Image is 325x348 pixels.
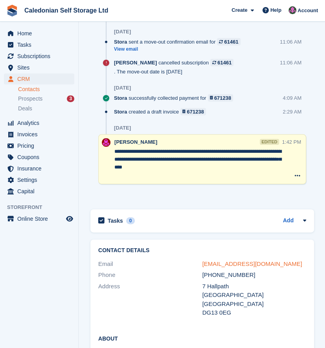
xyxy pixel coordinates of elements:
div: 671238 [187,108,204,115]
div: sent a move-out confirmation email for [114,38,244,46]
a: menu [4,62,74,73]
div: 7 Hallpath [202,282,306,291]
h2: About [98,334,306,342]
span: Insurance [17,163,64,174]
span: Coupons [17,152,64,163]
div: created a draft invoice [114,108,210,115]
h2: Tasks [108,217,123,224]
img: Donald Mathieson [102,138,110,147]
a: 671238 [208,94,233,102]
div: 2:29 AM [283,108,301,115]
a: menu [4,213,74,224]
a: Caledonian Self Storage Ltd [21,4,111,17]
a: Add [283,216,294,225]
a: Deals [18,104,74,113]
a: menu [4,73,74,84]
a: menu [4,51,74,62]
a: 61461 [217,38,240,46]
span: Deals [18,105,32,112]
span: Home [17,28,64,39]
span: Capital [17,186,64,197]
div: [GEOGRAPHIC_DATA] [202,300,306,309]
div: [DATE] [114,29,131,35]
div: 11:06 AM [280,38,301,46]
a: [EMAIL_ADDRESS][DOMAIN_NAME] [202,260,302,267]
div: Phone [98,271,202,280]
div: successfully collected payment for [114,94,237,102]
a: menu [4,140,74,151]
div: 4:09 AM [283,94,301,102]
a: menu [4,129,74,140]
span: Online Store [17,213,64,224]
div: [PHONE_NUMBER] [202,271,306,280]
a: menu [4,28,74,39]
span: Pricing [17,140,64,151]
div: 1:42 PM [282,138,301,146]
h2: Contact Details [98,247,306,254]
span: CRM [17,73,64,84]
a: Preview store [65,214,74,223]
div: 671238 [214,94,231,102]
a: menu [4,152,74,163]
span: Account [297,7,318,15]
div: 61461 [217,59,231,66]
div: cancelled subscription . The move-out date is [DATE] [114,59,280,75]
span: Help [270,6,281,14]
span: Subscriptions [17,51,64,62]
a: menu [4,186,74,197]
a: 61461 [210,59,233,66]
span: Stora [114,108,127,115]
span: [PERSON_NAME] [114,139,157,145]
div: edited [260,139,279,145]
a: menu [4,174,74,185]
a: 671238 [180,108,206,115]
span: Tasks [17,39,64,50]
span: Create [231,6,247,14]
a: menu [4,117,74,128]
span: Analytics [17,117,64,128]
a: Contacts [18,86,74,93]
span: Sites [17,62,64,73]
div: DG13 0EG [202,308,306,317]
div: 11:06 AM [280,59,301,66]
span: [PERSON_NAME] [114,59,157,66]
a: menu [4,163,74,174]
img: Lois Holling [288,6,296,14]
a: Prospects 3 [18,95,74,103]
div: [DATE] [114,85,131,91]
div: 0 [126,217,135,224]
div: [GEOGRAPHIC_DATA] [202,291,306,300]
a: menu [4,39,74,50]
span: Settings [17,174,64,185]
div: 3 [67,95,74,102]
span: Stora [114,38,127,46]
span: Stora [114,94,127,102]
img: stora-icon-8386f47178a22dfd0bd8f6a31ec36ba5ce8667c1dd55bd0f319d3a0aa187defe.svg [6,5,18,16]
span: Prospects [18,95,42,103]
div: Email [98,260,202,269]
div: 61461 [224,38,238,46]
div: [DATE] [114,125,131,131]
span: Storefront [7,203,78,211]
div: Address [98,282,202,317]
span: Invoices [17,129,64,140]
a: View email [114,46,244,53]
